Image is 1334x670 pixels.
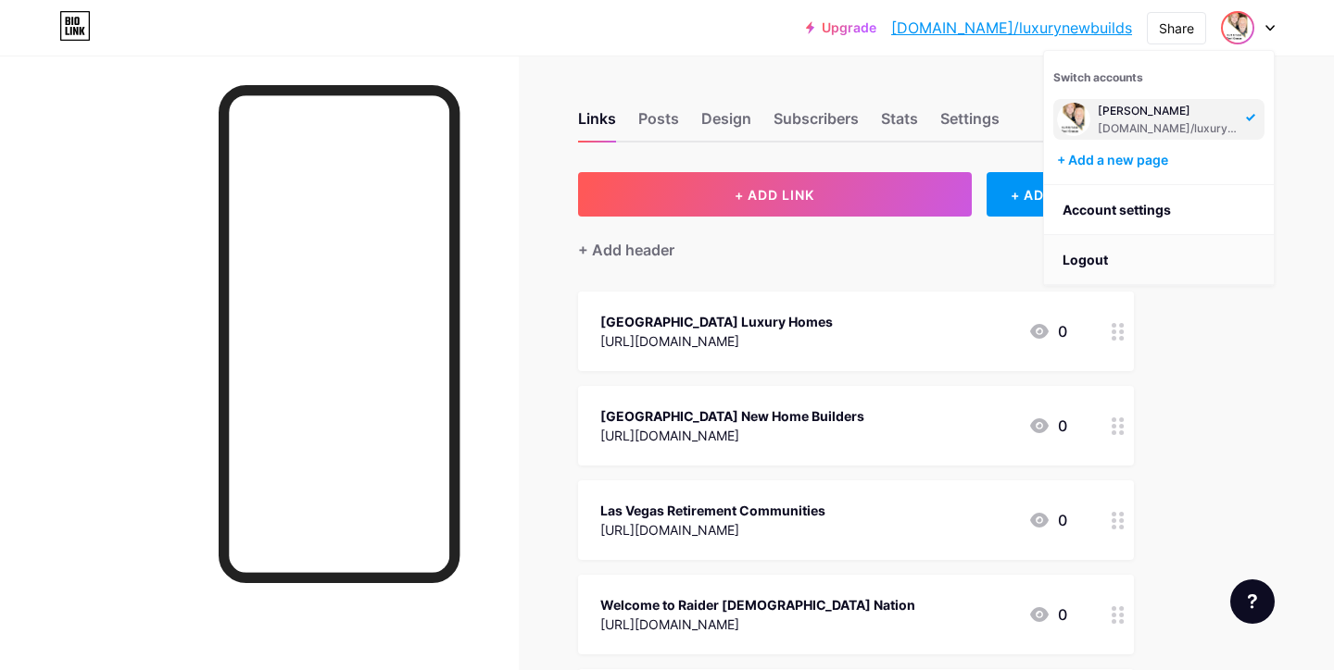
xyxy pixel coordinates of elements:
[1028,509,1067,531] div: 0
[1053,70,1143,84] span: Switch accounts
[1223,13,1252,43] img: luxurynewbuilds
[578,172,972,217] button: + ADD LINK
[1057,103,1090,136] img: luxurynewbuilds
[1028,415,1067,437] div: 0
[600,520,825,540] div: [URL][DOMAIN_NAME]
[735,187,814,203] span: + ADD LINK
[701,107,751,141] div: Design
[1028,603,1067,626] div: 0
[1098,104,1240,118] div: [PERSON_NAME]
[940,107,1000,141] div: Settings
[600,312,833,331] div: [GEOGRAPHIC_DATA] Luxury Homes
[1044,185,1274,235] a: Account settings
[1098,121,1240,136] div: [DOMAIN_NAME]/luxurynewbuilds
[600,595,915,614] div: Welcome to Raider [DEMOGRAPHIC_DATA] Nation
[1028,320,1067,342] div: 0
[891,17,1132,39] a: [DOMAIN_NAME]/luxurynewbuilds
[1159,19,1194,38] div: Share
[881,107,918,141] div: Stats
[1057,151,1265,169] div: + Add a new page
[987,172,1134,217] div: + ADD EMBED
[600,501,825,520] div: Las Vegas Retirement Communities
[578,239,674,261] div: + Add header
[1044,235,1274,285] li: Logout
[578,107,616,141] div: Links
[600,406,864,426] div: [GEOGRAPHIC_DATA] New Home Builders
[806,20,876,35] a: Upgrade
[600,426,864,445] div: [URL][DOMAIN_NAME]
[774,107,859,141] div: Subscribers
[638,107,679,141] div: Posts
[600,614,915,634] div: [URL][DOMAIN_NAME]
[600,331,833,351] div: [URL][DOMAIN_NAME]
